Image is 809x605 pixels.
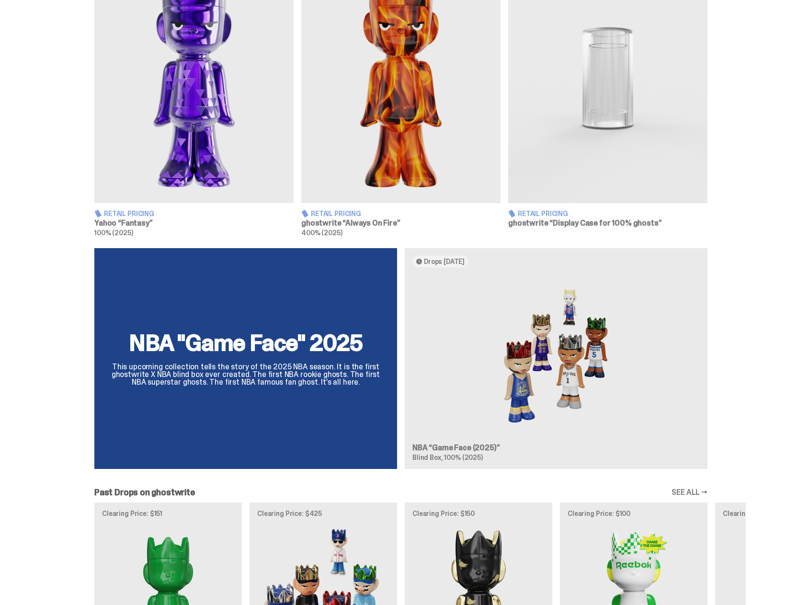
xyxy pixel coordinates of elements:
[518,210,568,217] span: Retail Pricing
[102,510,234,517] p: Clearing Price: $151
[568,510,700,517] p: Clearing Price: $100
[106,363,386,386] p: This upcoming collection tells the story of the 2025 NBA season. It is the first ghostwrite X NBA...
[301,228,342,237] span: 400% (2025)
[94,488,195,497] h2: Past Drops on ghostwrite
[412,444,700,452] h3: NBA “Game Face (2025)”
[412,453,443,462] span: Blind Box,
[444,453,482,462] span: 100% (2025)
[424,258,465,265] span: Drops [DATE]
[257,510,389,517] p: Clearing Price: $425
[412,510,545,517] p: Clearing Price: $150
[672,489,707,496] a: SEE ALL →
[508,219,707,227] h3: ghostwrite “Display Case for 100% ghosts”
[106,331,386,354] h2: NBA "Game Face" 2025
[94,228,133,237] span: 100% (2025)
[94,219,294,227] h3: Yahoo “Fantasy”
[104,210,154,217] span: Retail Pricing
[301,219,501,227] h3: ghostwrite “Always On Fire”
[412,275,700,437] img: Game Face (2025)
[311,210,361,217] span: Retail Pricing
